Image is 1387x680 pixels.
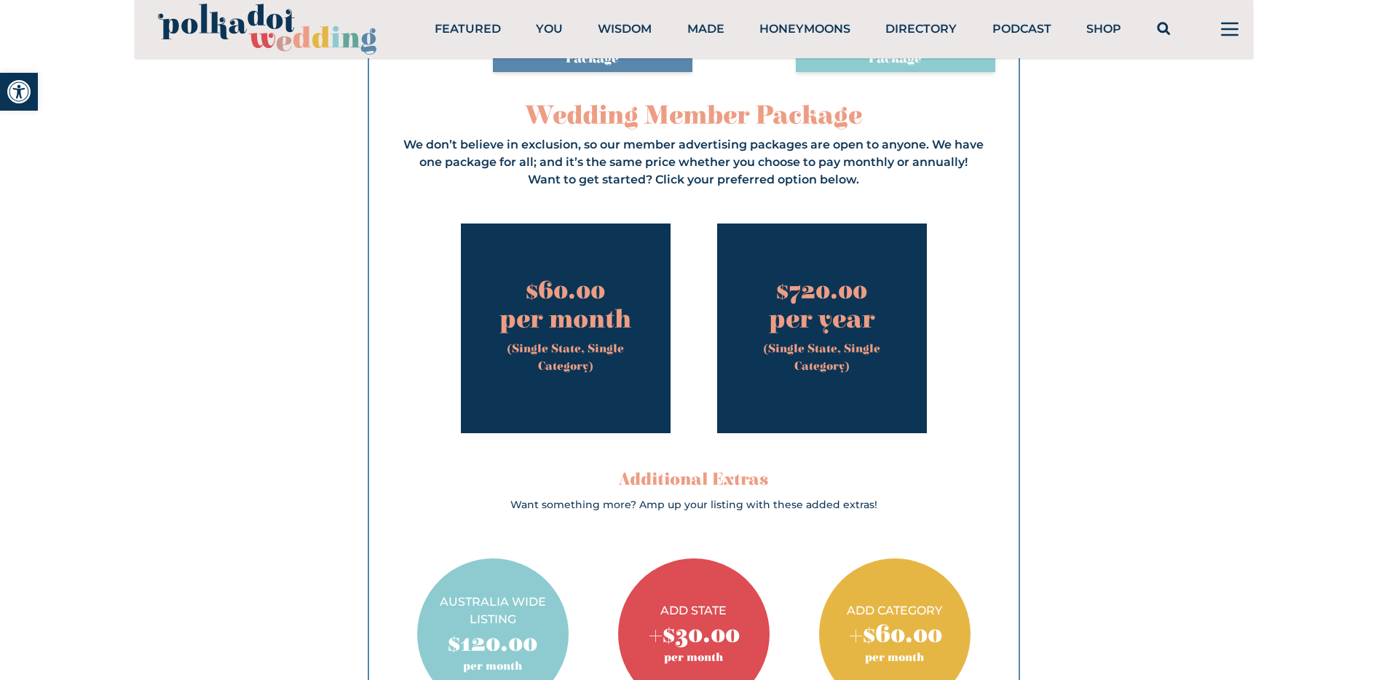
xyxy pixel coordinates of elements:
[473,305,659,334] span: per month
[660,602,727,620] div: ADD STATE
[598,22,652,36] a: Wisdom
[1086,22,1121,36] a: Shop
[847,602,942,620] div: ADD CATEGORY
[735,340,909,375] span: (Single State, Single Category)
[759,22,850,36] a: Honeymoons
[729,276,915,305] span: $720.00
[435,22,501,36] a: Featured
[392,101,995,130] h2: Wedding Member Package
[536,22,563,36] a: You
[729,305,915,334] span: per year
[478,340,653,375] span: (Single State, Single Category)
[664,649,723,666] div: per month
[865,649,924,666] div: per month
[992,22,1051,36] a: Podcast
[510,497,877,512] div: Want something more? Amp up your listing with these added extras!
[392,136,995,189] div: We don’t believe in exclusion, so our member advertising packages are open to anyone. We have one...
[510,468,877,491] h2: Additional Extras
[473,276,659,305] span: $60.00
[647,620,740,649] div: +$30.00
[687,22,724,36] a: Made
[463,657,522,675] div: per month
[717,224,927,433] a: $720.00 per year (Single State, Single Category)
[158,4,376,55] img: PolkaDotWedding.svg
[461,224,671,433] a: $60.00 per month (Single State, Single Category)
[417,593,569,628] div: AUSTRALIA WIDE LISTING
[448,628,537,657] div: $120.00
[392,171,995,189] p: Want to get started? Click your preferred option below.
[847,620,942,649] div: +$60.00
[885,22,957,36] a: Directory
